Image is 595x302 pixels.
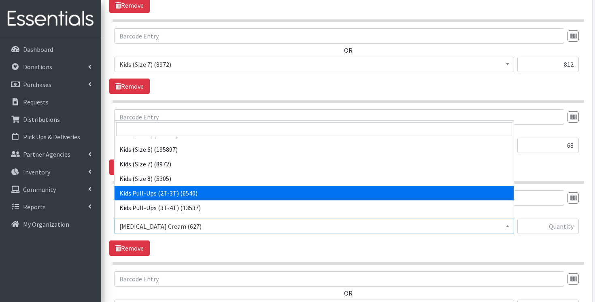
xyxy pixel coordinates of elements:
p: Distributions [23,115,60,123]
a: Remove [109,240,150,256]
a: Distributions [3,111,98,128]
li: Kids Pull-Ups (3T-4T) (13537) [115,200,514,215]
input: Barcode Entry [114,28,564,44]
input: Barcode Entry [114,109,564,125]
span: Kids (Size 7) (8972) [114,57,514,72]
span: Kids (Size 7) (8972) [119,59,509,70]
span: Diaper Rash Cream (627) [114,219,514,234]
a: Remove [109,79,150,94]
input: Quantity [517,57,579,72]
a: Dashboard [3,41,98,57]
a: Purchases [3,77,98,93]
p: Partner Agencies [23,150,70,158]
span: Diaper Rash Cream (627) [119,221,509,232]
p: Purchases [23,81,51,89]
li: Kids (Size 8) (5305) [115,171,514,186]
input: Quantity [517,138,579,153]
a: Reports [3,199,98,215]
p: Reports [23,203,46,211]
input: Quantity [517,219,579,234]
p: Requests [23,98,49,106]
a: Partner Agencies [3,146,98,162]
p: Community [23,185,56,194]
input: Barcode Entry [114,271,564,287]
li: Kids (Size 6) (195897) [115,142,514,157]
li: Kids Pull-Ups (2T-3T) (6540) [115,186,514,200]
p: Inventory [23,168,50,176]
label: OR [344,45,353,55]
a: Donations [3,59,98,75]
label: OR [344,288,353,298]
a: My Organization [3,216,98,232]
p: My Organization [23,220,69,228]
a: Inventory [3,164,98,180]
li: Kids Pull-Ups (4T-5T) (10455) [115,215,514,230]
a: Requests [3,94,98,110]
p: Pick Ups & Deliveries [23,133,80,141]
img: HumanEssentials [3,5,98,32]
li: Kids (Size 7) (8972) [115,157,514,171]
a: Community [3,181,98,198]
a: Pick Ups & Deliveries [3,129,98,145]
a: Remove [109,160,150,175]
p: Donations [23,63,52,71]
p: Dashboard [23,45,53,53]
